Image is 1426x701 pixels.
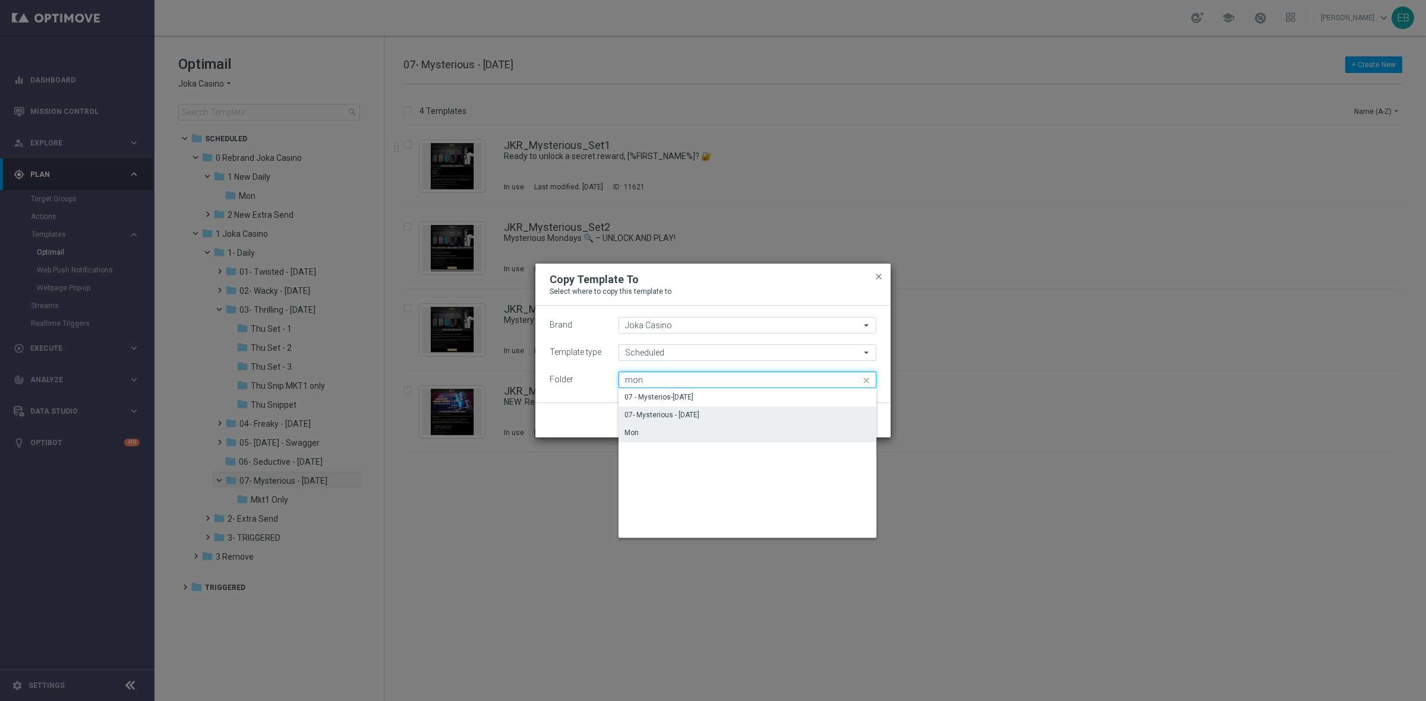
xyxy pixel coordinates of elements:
div: Press SPACE to deselect this row. [619,407,876,424]
div: 07- Mysterious - [DATE] [624,410,699,420]
i: arrow_drop_down [861,318,873,333]
p: Select where to copy this template to [550,287,876,296]
label: Folder [550,375,573,385]
input: Quick find [619,372,876,388]
i: arrow_drop_down [861,345,873,360]
label: Template type [550,347,601,357]
span: close [874,272,884,281]
div: 07 - Mysterios-[DATE] [624,392,693,402]
h2: Copy Template To [550,272,639,287]
label: Brand [550,320,572,330]
div: Mon [624,427,639,438]
div: Press SPACE to select this row. [619,424,876,442]
i: close [861,372,873,389]
div: Press SPACE to select this row. [619,389,876,407]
